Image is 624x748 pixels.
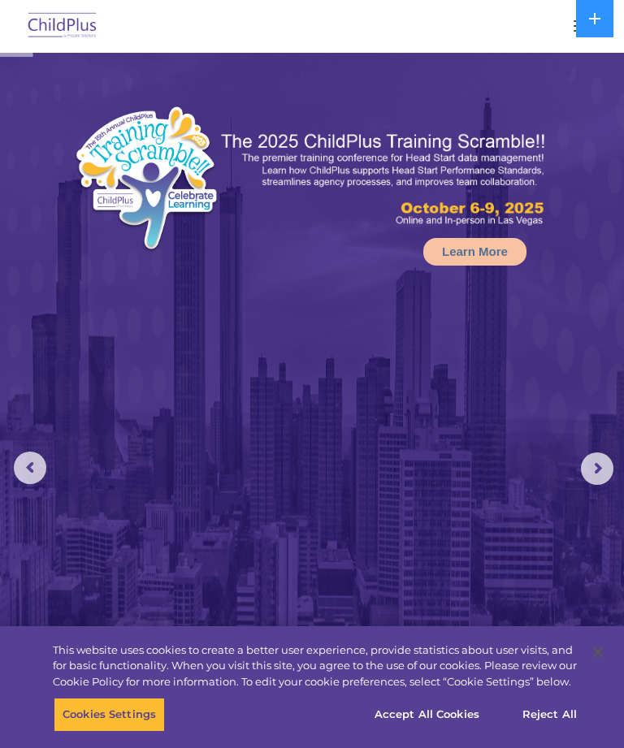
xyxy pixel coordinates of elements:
button: Reject All [499,698,600,732]
button: Close [580,634,616,670]
button: Cookies Settings [54,698,165,732]
button: Accept All Cookies [366,698,488,732]
div: This website uses cookies to create a better user experience, provide statistics about user visit... [53,642,580,690]
a: Learn More [423,238,526,266]
img: ChildPlus by Procare Solutions [24,7,101,45]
